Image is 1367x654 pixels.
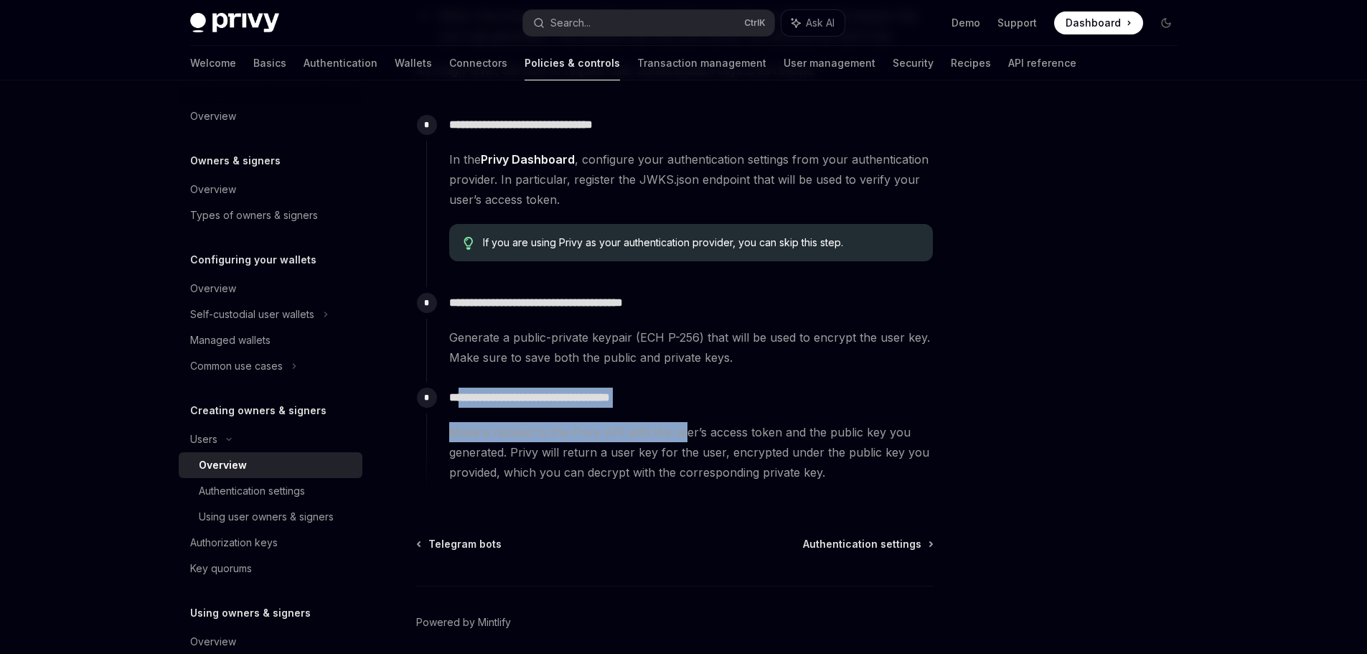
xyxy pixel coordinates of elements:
span: Authentication settings [803,537,921,551]
a: Dashboard [1054,11,1143,34]
a: Authentication settings [803,537,932,551]
img: dark logo [190,13,279,33]
a: Using user owners & signers [179,504,362,530]
a: Policies & controls [525,46,620,80]
a: Powered by Mintlify [416,615,511,630]
div: Overview [190,181,236,198]
a: Security [893,46,934,80]
div: Authorization keys [190,534,278,551]
a: API reference [1008,46,1076,80]
a: Overview [179,452,362,478]
h5: Owners & signers [190,152,281,169]
button: Search...CtrlK [523,10,774,36]
div: Search... [550,14,591,32]
a: Managed wallets [179,327,362,353]
div: Key quorums [190,560,252,577]
div: Self-custodial user wallets [190,306,314,323]
a: Basics [253,46,286,80]
a: Welcome [190,46,236,80]
span: Telegram bots [428,537,502,551]
a: Overview [179,276,362,302]
span: In the , configure your authentication settings from your authentication provider. In particular,... [449,149,933,210]
a: User management [784,46,875,80]
div: Using user owners & signers [199,508,334,525]
div: Authentication settings [199,482,305,500]
a: Authentication settings [179,478,362,504]
a: Support [997,16,1037,30]
div: Managed wallets [190,332,271,349]
a: Demo [952,16,980,30]
a: Recipes [951,46,991,80]
div: Overview [190,633,236,650]
div: Types of owners & signers [190,207,318,224]
svg: Tip [464,237,474,250]
span: Dashboard [1066,16,1121,30]
a: Telegram bots [418,537,502,551]
a: Authentication [304,46,377,80]
span: Generate a public-private keypair (ECH P-256) that will be used to encrypt the user key. Make sur... [449,327,933,368]
h5: Configuring your wallets [190,251,316,268]
a: Key quorums [179,556,362,581]
div: Overview [199,457,247,474]
span: Ask AI [806,16,835,30]
h5: Using owners & signers [190,604,311,622]
div: Users [190,431,217,448]
div: Overview [190,108,236,125]
span: Make a request to the Privy API with the user’s access token and the public key you generated. Pr... [449,422,933,482]
button: Ask AI [781,10,845,36]
a: Connectors [449,46,507,80]
a: Transaction management [637,46,766,80]
div: Overview [190,280,236,297]
span: Ctrl K [744,17,766,29]
a: Overview [179,177,362,202]
a: Overview [179,103,362,129]
div: Common use cases [190,358,283,375]
h5: Creating owners & signers [190,402,327,419]
button: Toggle dark mode [1155,11,1178,34]
a: Wallets [395,46,432,80]
a: Types of owners & signers [179,202,362,228]
span: If you are using Privy as your authentication provider, you can skip this step. [483,235,919,250]
a: Privy Dashboard [481,152,575,167]
a: Authorization keys [179,530,362,556]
